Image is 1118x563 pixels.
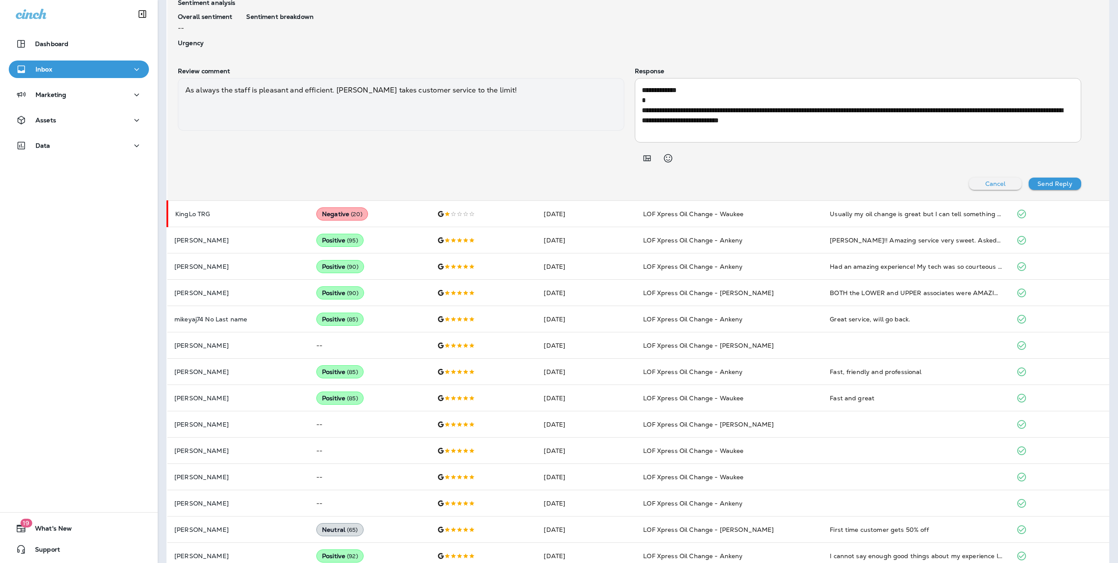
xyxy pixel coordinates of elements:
[537,411,636,438] td: [DATE]
[309,332,430,359] td: --
[316,234,364,247] div: Positive
[246,13,1081,20] p: Sentiment breakdown
[174,237,302,244] p: [PERSON_NAME]
[316,313,364,326] div: Positive
[347,526,358,534] span: ( 65 )
[309,438,430,464] td: --
[537,227,636,253] td: [DATE]
[537,385,636,411] td: [DATE]
[643,236,743,244] span: LOF Xpress Oil Change - Ankeny
[351,210,362,218] span: ( 20 )
[643,394,743,402] span: LOF Xpress Oil Change - Waukee
[130,5,155,23] button: Collapse Sidebar
[643,342,774,349] span: LOF Xpress Oil Change - [PERSON_NAME]
[9,61,149,78] button: Inbox
[174,526,302,533] p: [PERSON_NAME]
[643,210,743,218] span: LOF Xpress Oil Change - Waukee
[316,523,364,536] div: Neutral
[35,40,68,47] p: Dashboard
[26,546,60,556] span: Support
[9,520,149,537] button: 19What's New
[537,359,636,385] td: [DATE]
[347,552,358,560] span: ( 92 )
[178,13,232,20] p: Overall sentiment
[537,253,636,280] td: [DATE]
[1037,180,1072,187] p: Send Reply
[309,490,430,517] td: --
[309,464,430,490] td: --
[174,395,302,402] p: [PERSON_NAME]
[537,280,636,306] td: [DATE]
[537,201,636,227] td: [DATE]
[537,517,636,543] td: [DATE]
[643,499,743,507] span: LOF Xpress Oil Change - Ankeny
[643,368,743,376] span: LOF Xpress Oil Change - Ankeny
[174,263,302,270] p: [PERSON_NAME]
[635,68,1081,75] p: Response
[178,39,232,46] p: Urgency
[174,289,302,296] p: [PERSON_NAME]
[985,180,1006,187] p: Cancel
[830,210,1002,218] div: Usually my oil change is great but I can tell something changed and they are now just as sleazy a...
[35,66,52,73] p: Inbox
[638,150,656,167] button: Add in a premade template
[537,306,636,332] td: [DATE]
[830,236,1002,245] div: NOAH!! Amazing service very sweet. Asked if wanted waters and made sure everything was going good...
[1029,178,1081,190] button: Send Reply
[174,342,302,349] p: [PERSON_NAME]
[347,237,358,244] span: ( 95 )
[9,86,149,103] button: Marketing
[9,35,149,53] button: Dashboard
[643,552,743,560] span: LOF Xpress Oil Change - Ankeny
[316,260,364,273] div: Positive
[643,447,743,455] span: LOF Xpress Oil Change - Waukee
[9,541,149,558] button: Support
[643,263,743,271] span: LOF Xpress Oil Change - Ankeny
[175,210,302,217] p: KingLo TRG
[830,315,1002,324] div: Great service, will go back.
[35,91,66,98] p: Marketing
[309,411,430,438] td: --
[537,332,636,359] td: [DATE]
[9,111,149,129] button: Assets
[35,117,56,124] p: Assets
[9,137,149,154] button: Data
[643,420,774,428] span: LOF Xpress Oil Change - [PERSON_NAME]
[830,394,1002,403] div: Fast and great
[643,315,743,323] span: LOF Xpress Oil Change - Ankeny
[347,289,358,297] span: ( 90 )
[316,207,368,221] div: Negative
[659,150,677,167] button: Select an emoji
[830,289,1002,297] div: BOTH the LOWER and UPPER associates were AMAZING! I will DEFINITELY keep coming back!
[347,263,358,271] span: ( 90 )
[178,13,232,32] div: --
[347,316,358,323] span: ( 85 )
[643,289,774,297] span: LOF Xpress Oil Change - [PERSON_NAME]
[174,368,302,375] p: [PERSON_NAME]
[174,500,302,507] p: [PERSON_NAME]
[830,552,1002,560] div: I cannot say enough good things about my experience last night at LOF! Everyone was so helpful an...
[26,525,72,535] span: What's New
[830,262,1002,271] div: Had an amazing experience! My tech was so courteous and very kind! I would highly recommend!
[20,519,32,527] span: 19
[174,474,302,481] p: [PERSON_NAME]
[969,178,1022,190] button: Cancel
[643,526,774,534] span: LOF Xpress Oil Change - [PERSON_NAME]
[174,316,302,323] p: mikeyaj74 No Last name
[643,473,743,481] span: LOF Xpress Oil Change - Waukee
[316,549,364,563] div: Positive
[830,367,1002,376] div: Fast, friendly and professional
[537,490,636,517] td: [DATE]
[347,395,358,402] span: ( 85 )
[178,68,624,75] p: Review comment
[316,365,364,378] div: Positive
[174,447,302,454] p: [PERSON_NAME]
[830,525,1002,534] div: First time customer gets 50% off
[537,438,636,464] td: [DATE]
[178,78,624,131] div: As always the staff is pleasant and efficient. [PERSON_NAME] takes customer service to the limit!
[316,392,364,405] div: Positive
[347,368,358,376] span: ( 85 )
[35,142,50,149] p: Data
[316,286,364,299] div: Positive
[174,421,302,428] p: [PERSON_NAME]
